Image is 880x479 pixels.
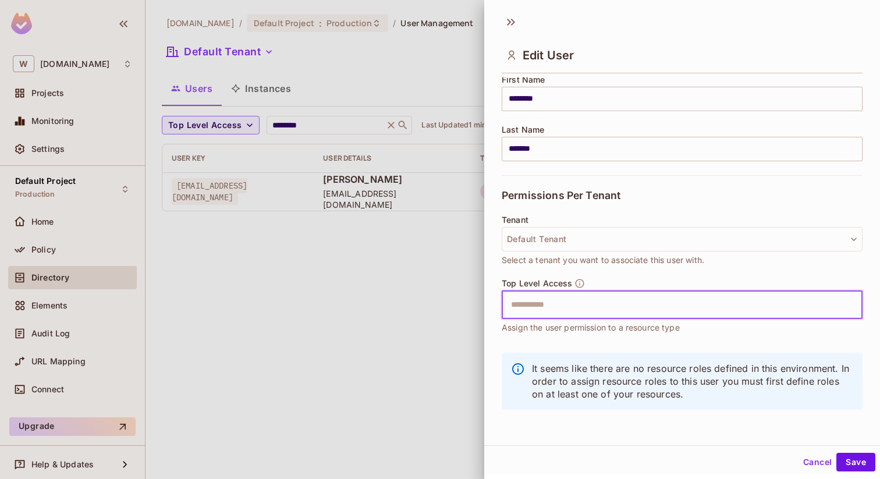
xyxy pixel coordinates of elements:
[502,321,680,334] span: Assign the user permission to a resource type
[836,453,875,471] button: Save
[502,125,544,134] span: Last Name
[799,453,836,471] button: Cancel
[502,254,704,267] span: Select a tenant you want to associate this user with.
[523,48,574,62] span: Edit User
[502,227,863,251] button: Default Tenant
[502,279,572,288] span: Top Level Access
[502,190,620,201] span: Permissions Per Tenant
[502,75,545,84] span: First Name
[532,362,853,400] p: It seems like there are no resource roles defined in this environment. In order to assign resourc...
[856,303,858,306] button: Open
[502,215,528,225] span: Tenant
